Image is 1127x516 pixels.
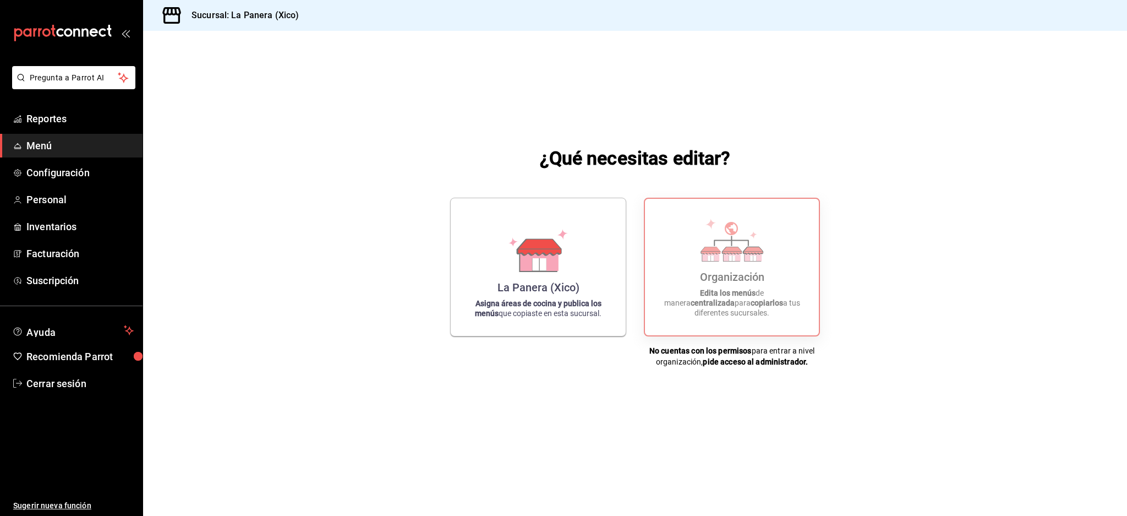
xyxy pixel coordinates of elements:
span: Recomienda Parrot [26,349,134,364]
h3: Sucursal: La Panera (Xico) [183,9,299,22]
button: Pregunta a Parrot AI [12,66,135,89]
h1: ¿Qué necesitas editar? [540,145,731,171]
div: para entrar a nivel organización, [644,345,820,367]
span: Ayuda [26,324,119,337]
a: Pregunta a Parrot AI [8,80,135,91]
span: Cerrar sesión [26,376,134,391]
button: open_drawer_menu [121,29,130,37]
div: Organización [700,270,764,284]
span: Menú [26,138,134,153]
span: Suscripción [26,273,134,288]
span: Inventarios [26,219,134,234]
span: Personal [26,192,134,207]
div: La Panera (Xico) [497,281,579,294]
span: Pregunta a Parrot AI [30,72,118,84]
strong: No cuentas con los permisos [649,346,752,355]
span: Sugerir nueva función [13,500,134,512]
span: Reportes [26,111,134,126]
strong: pide acceso al administrador. [703,357,808,366]
strong: Edita los menús [700,289,756,297]
strong: Asigna áreas de cocina y publica los menús [475,299,601,318]
p: de manera para a tus diferentes sucursales. [658,288,806,318]
strong: copiarlos [751,298,783,307]
span: Facturación [26,246,134,261]
p: que copiaste en esta sucursal. [464,298,612,318]
strong: centralizada [691,298,735,307]
span: Configuración [26,165,134,180]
